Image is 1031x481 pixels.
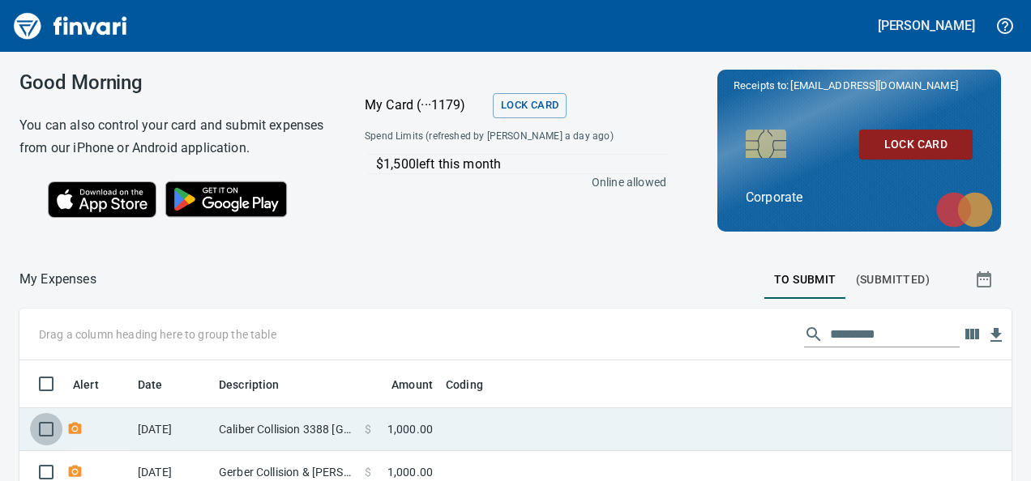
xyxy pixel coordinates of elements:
span: Coding [446,375,504,394]
img: Finvari [10,6,131,45]
span: Alert [73,375,120,394]
span: 1,000.00 [387,421,433,437]
span: Receipt Required [66,424,83,434]
nav: breadcrumb [19,270,96,289]
span: Description [219,375,301,394]
button: [PERSON_NAME] [874,13,979,38]
button: Show transactions within a particular date range [960,260,1012,299]
p: Drag a column heading here to group the table [39,326,276,343]
button: Lock Card [859,130,973,160]
h3: Good Morning [19,71,324,94]
span: [EMAIL_ADDRESS][DOMAIN_NAME] [789,78,959,93]
span: Description [219,375,280,394]
span: Amount [370,375,433,394]
span: Lock Card [872,134,960,155]
span: $ [365,421,371,437]
button: Choose columns to display [960,322,984,347]
span: Date [138,375,163,394]
img: Download on the App Store [48,181,156,218]
span: 1,000.00 [387,464,433,480]
span: Lock Card [501,96,558,115]
td: [DATE] [131,408,212,451]
p: Online allowed [352,174,666,190]
p: Receipts to: [734,78,985,94]
span: Receipt Required [66,466,83,477]
button: Lock Card [493,93,567,118]
span: Spend Limits (refreshed by [PERSON_NAME] a day ago) [365,129,638,145]
p: $1,500 left this month [376,155,667,174]
span: Coding [446,375,483,394]
span: (Submitted) [856,270,930,290]
p: Corporate [746,188,973,207]
span: Amount [391,375,433,394]
td: Caliber Collision 3388 [GEOGRAPHIC_DATA] [GEOGRAPHIC_DATA] [212,408,358,451]
img: mastercard.svg [928,184,1001,236]
h6: You can also control your card and submit expenses from our iPhone or Android application. [19,114,324,160]
p: My Expenses [19,270,96,289]
img: Get it on Google Play [156,172,296,226]
h5: [PERSON_NAME] [878,17,975,34]
button: Download Table [984,323,1008,347]
span: $ [365,464,371,480]
span: To Submit [774,270,836,290]
span: Date [138,375,184,394]
span: Alert [73,375,99,394]
p: My Card (···1179) [365,96,486,115]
